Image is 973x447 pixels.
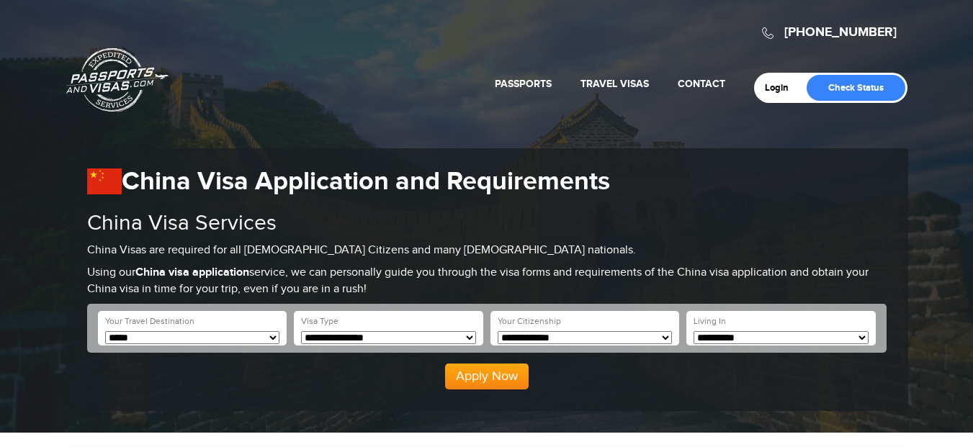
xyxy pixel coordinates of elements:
[66,48,169,112] a: Passports & [DOMAIN_NAME]
[445,364,529,389] button: Apply Now
[135,266,249,279] strong: China visa application
[694,315,726,328] label: Living In
[105,315,194,328] label: Your Travel Destination
[87,212,887,235] h2: China Visa Services
[678,78,725,90] a: Contact
[87,265,887,298] p: Using our service, we can personally guide you through the visa forms and requirements of the Chi...
[807,75,905,101] a: Check Status
[765,82,799,94] a: Login
[495,78,552,90] a: Passports
[580,78,649,90] a: Travel Visas
[301,315,338,328] label: Visa Type
[87,166,887,197] h1: China Visa Application and Requirements
[87,243,887,259] p: China Visas are required for all [DEMOGRAPHIC_DATA] Citizens and many [DEMOGRAPHIC_DATA] nationals.
[498,315,561,328] label: Your Citizenship
[784,24,897,40] a: [PHONE_NUMBER]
